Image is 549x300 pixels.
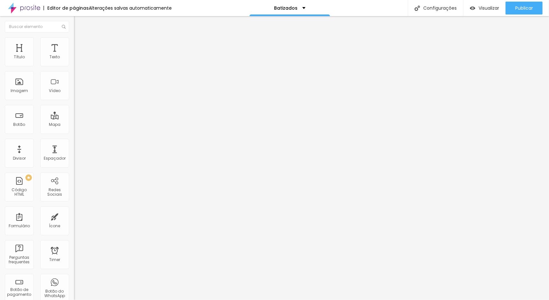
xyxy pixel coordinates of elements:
[415,5,420,11] img: Icone
[42,289,67,298] div: Botão do WhatsApp
[14,55,25,59] div: Título
[62,25,66,29] img: Icone
[49,258,60,262] div: Timer
[13,156,26,161] div: Divisor
[42,188,67,197] div: Redes Sociais
[6,255,32,265] div: Perguntas frequentes
[6,188,32,197] div: Código HTML
[11,89,28,93] div: Imagem
[274,6,297,10] p: Batizados
[74,16,549,300] iframe: Editor
[49,224,60,228] div: Ícone
[49,89,60,93] div: Vídeo
[6,287,32,297] div: Botão de pagamento
[479,5,499,11] span: Visualizar
[506,2,543,14] button: Publicar
[44,156,66,161] div: Espaçador
[50,55,60,59] div: Texto
[43,6,89,10] div: Editor de páginas
[5,21,69,33] input: Buscar elemento
[89,6,172,10] div: Alterações salvas automaticamente
[470,5,475,11] img: view-1.svg
[49,122,60,127] div: Mapa
[14,122,25,127] div: Botão
[9,224,30,228] div: Formulário
[515,5,533,11] span: Publicar
[463,2,506,14] button: Visualizar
